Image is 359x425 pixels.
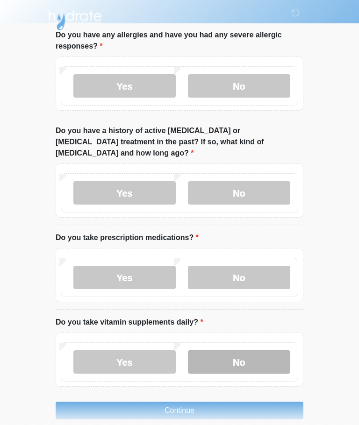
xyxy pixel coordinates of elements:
[73,181,176,205] label: Yes
[56,125,303,159] label: Do you have a history of active [MEDICAL_DATA] or [MEDICAL_DATA] treatment in the past? If so, wh...
[56,29,303,52] label: Do you have any allergies and have you had any severe allergic responses?
[188,350,290,374] label: No
[56,402,303,419] button: Continue
[73,266,176,289] label: Yes
[188,74,290,98] label: No
[73,74,176,98] label: Yes
[188,266,290,289] label: No
[56,317,203,328] label: Do you take vitamin supplements daily?
[73,350,176,374] label: Yes
[188,181,290,205] label: No
[46,7,103,31] img: Hydrate IV Bar - Arcadia Logo
[56,232,199,243] label: Do you take prescription medications?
